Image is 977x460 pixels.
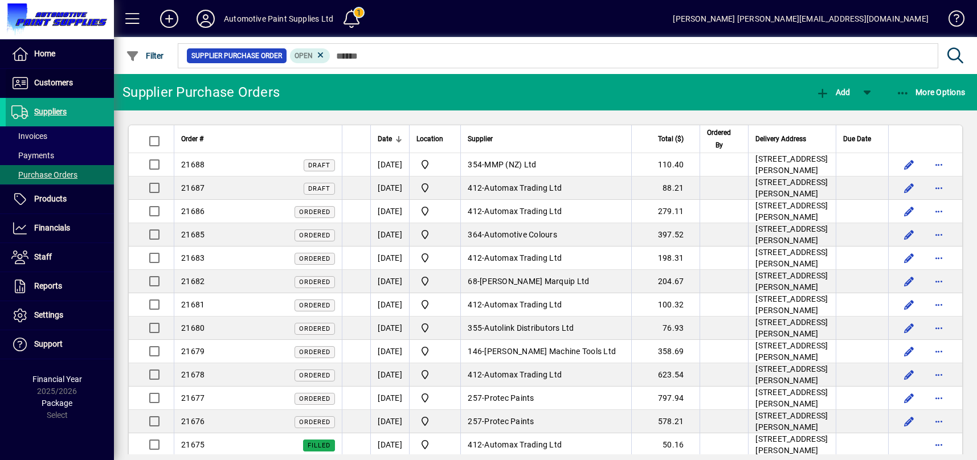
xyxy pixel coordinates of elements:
[6,126,114,146] a: Invoices
[484,347,616,356] span: [PERSON_NAME] Machine Tools Ltd
[748,387,836,410] td: [STREET_ADDRESS][PERSON_NAME]
[123,46,167,66] button: Filter
[468,133,493,145] span: Supplier
[187,9,224,29] button: Profile
[631,363,700,387] td: 623.54
[299,325,330,332] span: Ordered
[484,183,562,192] span: Automax Trading Ltd
[416,344,453,358] span: Automotive Paint Supplies Ltd
[11,170,77,179] span: Purchase Orders
[370,200,409,223] td: [DATE]
[370,153,409,176] td: [DATE]
[378,133,392,145] span: Date
[484,300,562,309] span: Automax Trading Ltd
[181,417,205,426] span: 21676
[900,319,918,337] button: Edit
[930,249,948,267] button: More options
[631,387,700,410] td: 797.94
[6,165,114,184] a: Purchase Orders
[224,10,333,28] div: Automotive Paint Supplies Ltd
[468,277,477,286] span: 68
[930,342,948,360] button: More options
[468,183,482,192] span: 412
[181,347,205,356] span: 21679
[416,204,453,218] span: Automotive Paint Supplies Ltd
[6,243,114,272] a: Staff
[181,323,205,332] span: 21680
[11,151,54,160] span: Payments
[900,272,918,290] button: Edit
[299,395,330,402] span: Ordered
[896,88,966,97] span: More Options
[181,207,205,216] span: 21686
[295,52,313,60] span: Open
[416,181,453,195] span: Automotive Paint Supplies Ltd
[631,433,700,457] td: 50.16
[748,223,836,247] td: [STREET_ADDRESS][PERSON_NAME]
[460,270,631,293] td: -
[416,133,443,145] span: Location
[468,417,482,426] span: 257
[468,323,482,332] span: 355
[707,126,741,151] div: Ordered By
[181,440,205,449] span: 21675
[34,107,67,116] span: Suppliers
[34,310,63,319] span: Settings
[6,146,114,165] a: Payments
[631,176,700,200] td: 88.21
[34,281,62,290] span: Reports
[631,317,700,340] td: 76.93
[468,370,482,379] span: 412
[34,194,67,203] span: Products
[460,410,631,433] td: -
[416,368,453,381] span: Automotive Paint Supplies Ltd
[460,317,631,340] td: -
[930,295,948,314] button: More options
[181,393,205,402] span: 21677
[930,365,948,384] button: More options
[181,160,205,169] span: 21688
[940,2,963,39] a: Knowledge Base
[32,375,82,384] span: Financial Year
[900,295,918,314] button: Edit
[416,298,453,311] span: Automotive Paint Supplies Ltd
[416,158,453,171] span: Automotive Paint Supplies Ltd
[748,153,836,176] td: [STREET_ADDRESS][PERSON_NAME]
[299,208,330,216] span: Ordered
[460,387,631,410] td: -
[748,317,836,340] td: [STREET_ADDRESS][PERSON_NAME]
[484,207,562,216] span: Automax Trading Ltd
[34,339,63,348] span: Support
[370,317,409,340] td: [DATE]
[673,10,929,28] div: [PERSON_NAME] [PERSON_NAME][EMAIL_ADDRESS][DOMAIN_NAME]
[843,133,881,145] div: Due Date
[299,348,330,356] span: Ordered
[370,270,409,293] td: [DATE]
[484,393,534,402] span: Protec Paints
[468,207,482,216] span: 412
[34,223,70,232] span: Financials
[468,253,482,262] span: 412
[181,230,205,239] span: 21685
[181,253,205,262] span: 21683
[299,418,330,426] span: Ordered
[460,223,631,247] td: -
[181,370,205,379] span: 21678
[631,270,700,293] td: 204.67
[299,372,330,379] span: Ordered
[748,363,836,387] td: [STREET_ADDRESS][PERSON_NAME]
[299,232,330,239] span: Ordered
[416,274,453,288] span: Automotive Paint Supplies Ltd
[299,255,330,262] span: Ordered
[748,247,836,270] td: [STREET_ADDRESS][PERSON_NAME]
[308,162,330,169] span: Draft
[930,225,948,244] button: More options
[460,153,631,176] td: -
[460,340,631,363] td: -
[460,200,631,223] td: -
[631,293,700,317] td: 100.32
[370,387,409,410] td: [DATE]
[370,293,409,317] td: [DATE]
[893,82,968,102] button: More Options
[707,126,731,151] span: Ordered By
